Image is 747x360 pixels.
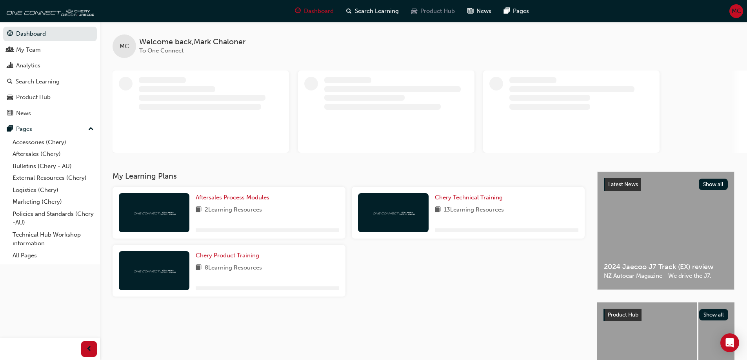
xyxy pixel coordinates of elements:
a: car-iconProduct Hub [405,3,461,19]
div: Product Hub [16,93,51,102]
span: To One Connect [139,47,184,54]
a: pages-iconPages [498,3,535,19]
button: Pages [3,122,97,136]
div: Open Intercom Messenger [720,333,739,352]
a: Product HubShow all [603,309,728,321]
span: News [476,7,491,16]
h3: My Learning Plans [113,172,585,181]
span: book-icon [196,205,202,215]
span: news-icon [7,110,13,117]
span: car-icon [7,94,13,101]
button: Show all [699,179,728,190]
a: All Pages [9,250,97,262]
a: Logistics (Chery) [9,184,97,196]
div: Analytics [16,61,40,70]
a: Latest NewsShow all2024 Jaecoo J7 Track (EX) reviewNZ Autocar Magazine - We drive the J7. [597,172,734,290]
span: car-icon [411,6,417,16]
a: Dashboard [3,27,97,41]
img: oneconnect [133,209,176,216]
a: search-iconSearch Learning [340,3,405,19]
a: Product Hub [3,90,97,105]
div: News [16,109,31,118]
a: Search Learning [3,74,97,89]
span: search-icon [7,78,13,85]
span: Pages [513,7,529,16]
span: Latest News [608,181,638,188]
button: Show all [699,309,729,320]
a: Chery Technical Training [435,193,506,202]
span: book-icon [196,263,202,273]
a: Aftersales (Chery) [9,148,97,160]
span: pages-icon [504,6,510,16]
span: Search Learning [355,7,399,16]
a: Accessories (Chery) [9,136,97,148]
span: Product Hub [420,7,455,16]
span: news-icon [467,6,473,16]
a: My Team [3,43,97,57]
span: 2024 Jaecoo J7 Track (EX) review [604,262,728,271]
span: Product Hub [608,311,638,318]
button: DashboardMy TeamAnalyticsSearch LearningProduct HubNews [3,25,97,122]
img: oneconnect [4,3,94,19]
span: people-icon [7,47,13,54]
span: Chery Technical Training [435,194,503,201]
span: search-icon [346,6,352,16]
span: guage-icon [7,31,13,38]
a: guage-iconDashboard [289,3,340,19]
img: oneconnect [372,209,415,216]
a: External Resources (Chery) [9,172,97,184]
span: 8 Learning Resources [205,263,262,273]
span: 13 Learning Resources [444,205,504,215]
a: news-iconNews [461,3,498,19]
div: Pages [16,125,32,134]
span: chart-icon [7,62,13,69]
a: Bulletins (Chery - AU) [9,160,97,172]
img: oneconnect [133,267,176,274]
span: up-icon [88,124,94,134]
a: Marketing (Chery) [9,196,97,208]
div: My Team [16,45,41,54]
a: Latest NewsShow all [604,178,728,191]
span: MC [120,42,129,51]
span: MC [732,7,741,16]
button: MC [729,4,743,18]
span: Chery Product Training [196,252,259,259]
a: Aftersales Process Modules [196,193,273,202]
span: book-icon [435,205,441,215]
span: prev-icon [86,344,92,354]
div: Search Learning [16,77,60,86]
a: Policies and Standards (Chery -AU) [9,208,97,229]
span: Aftersales Process Modules [196,194,269,201]
span: NZ Autocar Magazine - We drive the J7. [604,271,728,280]
span: Welcome back , Mark Chaloner [139,38,245,47]
span: guage-icon [295,6,301,16]
a: Chery Product Training [196,251,262,260]
span: Dashboard [304,7,334,16]
span: 2 Learning Resources [205,205,262,215]
a: Analytics [3,58,97,73]
span: pages-icon [7,126,13,133]
a: News [3,106,97,121]
a: Technical Hub Workshop information [9,229,97,250]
